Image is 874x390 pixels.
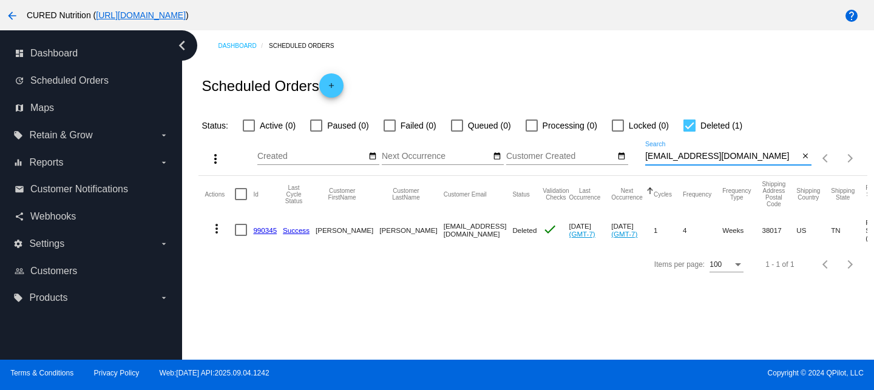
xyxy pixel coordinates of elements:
a: map Maps [15,98,169,118]
a: [URL][DOMAIN_NAME] [96,10,186,20]
a: update Scheduled Orders [15,71,169,90]
mat-icon: date_range [617,152,626,161]
button: Previous page [814,252,838,277]
button: Change sorting for NextOccurrenceUtc [611,187,643,201]
span: Webhooks [30,211,76,222]
a: Privacy Policy [94,369,140,377]
span: Locked (0) [629,118,669,133]
span: CURED Nutrition ( ) [27,10,189,20]
mat-cell: 1 [654,212,683,247]
span: Reports [29,157,63,168]
mat-icon: date_range [493,152,501,161]
i: equalizer [13,158,23,167]
span: Scheduled Orders [30,75,109,86]
button: Change sorting for ShippingState [831,187,855,201]
mat-cell: [PERSON_NAME] [316,212,379,247]
mat-icon: add [324,81,339,96]
div: 1 - 1 of 1 [765,260,794,269]
mat-cell: US [796,212,831,247]
div: Items per page: [654,260,705,269]
mat-cell: 38017 [762,212,796,247]
i: arrow_drop_down [159,130,169,140]
input: Next Occurrence [382,152,491,161]
a: dashboard Dashboard [15,44,169,63]
button: Next page [838,252,862,277]
span: Copyright © 2024 QPilot, LLC [447,369,864,377]
a: Terms & Conditions [10,369,73,377]
mat-icon: date_range [368,152,377,161]
mat-select: Items per page: [710,261,744,269]
a: share Webhooks [15,207,169,226]
mat-header-cell: Actions [205,176,235,212]
mat-icon: more_vert [209,221,224,236]
mat-cell: [EMAIL_ADDRESS][DOMAIN_NAME] [444,212,513,247]
button: Next page [838,146,862,170]
button: Previous page [814,146,838,170]
button: Clear [799,150,811,163]
i: arrow_drop_down [159,293,169,303]
a: (GMT-7) [611,230,637,238]
span: Deleted [512,226,537,234]
span: Paused (0) [327,118,368,133]
a: email Customer Notifications [15,180,169,199]
button: Change sorting for Status [512,190,529,198]
input: Search [645,152,799,161]
span: 100 [710,260,722,269]
span: Deleted (1) [700,118,742,133]
mat-cell: [DATE] [569,212,612,247]
i: arrow_drop_down [159,158,169,167]
mat-cell: TN [831,212,866,247]
i: settings [13,239,23,249]
span: Dashboard [30,48,78,59]
i: arrow_drop_down [159,239,169,249]
i: local_offer [13,130,23,140]
i: update [15,76,24,86]
a: (GMT-7) [569,230,595,238]
i: people_outline [15,266,24,276]
mat-icon: close [801,152,810,161]
span: Products [29,292,67,303]
span: Customers [30,266,77,277]
a: 990345 [253,226,277,234]
span: Status: [202,121,228,130]
mat-header-cell: Validation Checks [543,176,569,212]
button: Change sorting for ShippingPostcode [762,181,785,207]
mat-cell: [DATE] [611,212,654,247]
input: Customer Created [506,152,615,161]
i: dashboard [15,49,24,58]
mat-icon: arrow_back [5,8,19,23]
i: map [15,103,24,113]
a: Dashboard [218,36,269,55]
button: Change sorting for Id [253,190,258,198]
button: Change sorting for Cycles [654,190,672,198]
button: Change sorting for LastProcessingCycleId [283,184,305,204]
mat-cell: Weeks [722,212,762,247]
span: Settings [29,238,64,249]
mat-cell: [PERSON_NAME] [379,212,443,247]
span: Active (0) [260,118,296,133]
span: Queued (0) [468,118,511,133]
a: people_outline Customers [15,261,169,281]
button: Change sorting for CustomerFirstName [316,187,368,201]
mat-icon: help [844,8,859,23]
i: chevron_left [172,36,192,55]
a: Scheduled Orders [269,36,345,55]
a: Web:[DATE] API:2025.09.04.1242 [160,369,269,377]
input: Created [257,152,367,161]
mat-icon: check [543,222,557,237]
i: email [15,184,24,194]
span: Retain & Grow [29,130,92,141]
span: Maps [30,103,54,113]
button: Change sorting for FrequencyType [722,187,751,201]
span: Failed (0) [401,118,436,133]
a: Success [283,226,310,234]
i: share [15,212,24,221]
span: Processing (0) [543,118,597,133]
button: Change sorting for CustomerLastName [379,187,432,201]
button: Change sorting for CustomerEmail [444,190,487,198]
mat-icon: more_vert [208,152,223,166]
mat-cell: 4 [683,212,722,247]
h2: Scheduled Orders [202,73,343,98]
button: Change sorting for LastOccurrenceUtc [569,187,601,201]
button: Change sorting for Frequency [683,190,711,198]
